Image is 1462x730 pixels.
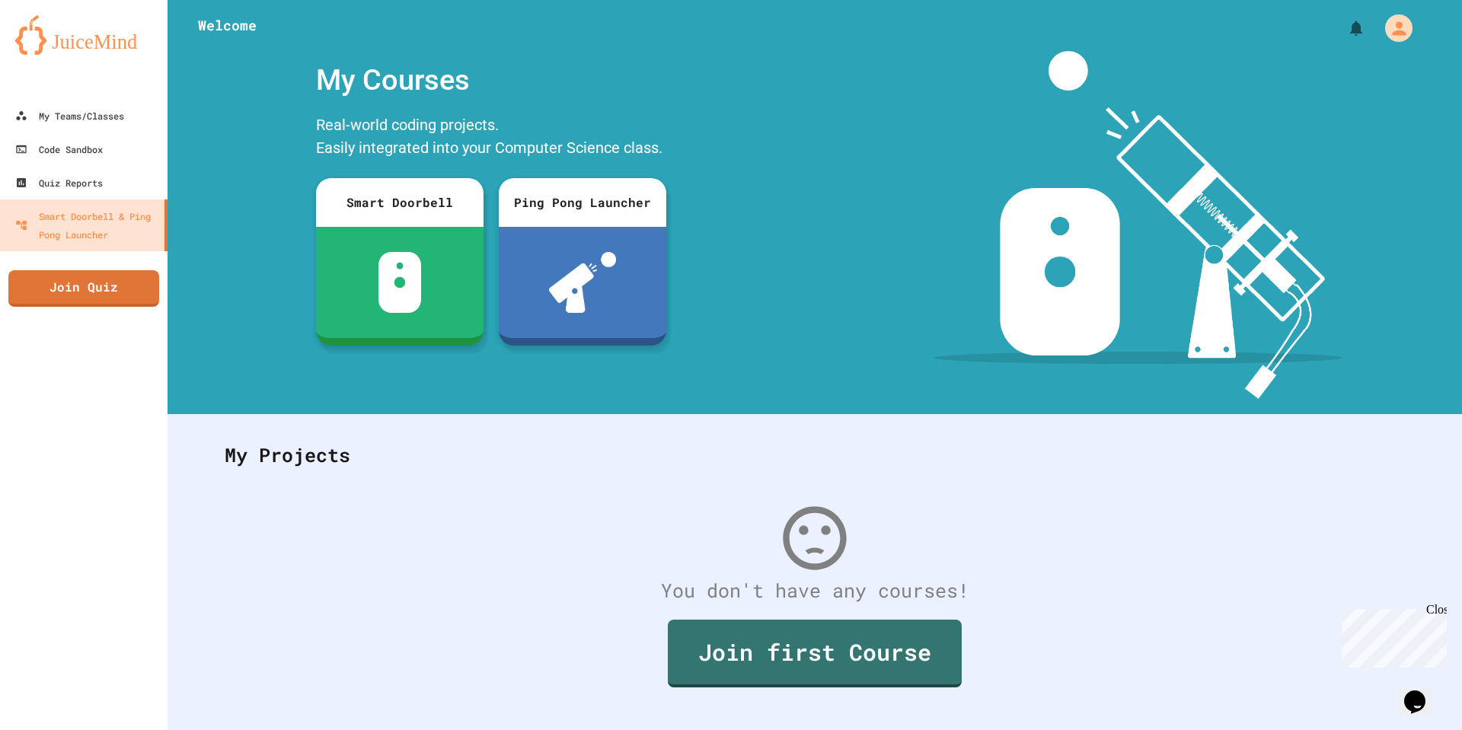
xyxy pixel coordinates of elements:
[209,426,1420,485] div: My Projects
[1369,11,1416,46] div: My Account
[1319,15,1369,41] div: My Notifications
[934,51,1342,399] img: banner-image-my-projects.png
[1398,669,1447,715] iframe: chat widget
[15,107,124,125] div: My Teams/Classes
[15,140,103,158] div: Code Sandbox
[15,174,103,192] div: Quiz Reports
[499,178,666,227] div: Ping Pong Launcher
[308,110,674,167] div: Real-world coding projects. Easily integrated into your Computer Science class.
[209,576,1420,605] div: You don't have any courses!
[15,15,152,55] img: logo-orange.svg
[549,252,617,313] img: ppl-with-ball.png
[316,178,484,227] div: Smart Doorbell
[1336,603,1447,668] iframe: chat widget
[6,6,105,97] div: Chat with us now!Close
[8,270,159,307] a: Join Quiz
[668,620,962,687] a: Join first Course
[15,207,158,244] div: Smart Doorbell & Ping Pong Launcher
[378,252,422,313] img: sdb-white.svg
[308,51,674,110] div: My Courses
